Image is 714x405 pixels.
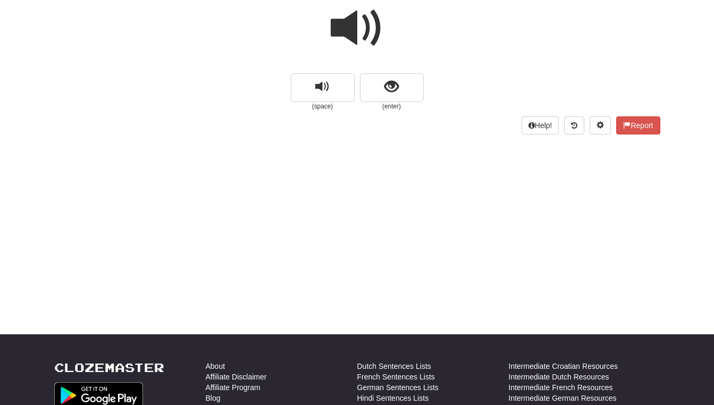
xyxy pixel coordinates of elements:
a: Intermediate French Resources [509,382,613,393]
small: (space) [291,102,355,111]
a: Dutch Sentences Lists [357,361,431,372]
a: French Sentences Lists [357,372,435,382]
a: About [206,361,225,372]
a: Affiliate Disclaimer [206,372,267,382]
button: replay audio [291,73,355,102]
a: Intermediate Dutch Resources [509,372,609,382]
button: Round history (alt+y) [564,116,584,134]
a: Affiliate Program [206,382,261,393]
button: Help! [522,116,559,134]
button: Report [616,116,660,134]
a: German Sentences Lists [357,382,439,393]
a: Clozemaster [54,361,164,374]
small: (enter) [360,102,424,111]
a: Hindi Sentences Lists [357,393,429,403]
a: Intermediate Croatian Resources [509,361,618,372]
a: Intermediate German Resources [509,393,617,403]
a: Blog [206,393,221,403]
button: show sentence [360,73,424,102]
